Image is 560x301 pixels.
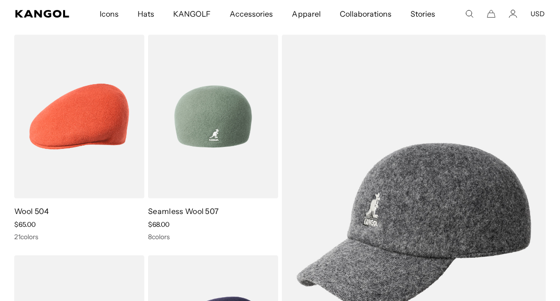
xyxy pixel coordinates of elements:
[531,10,545,18] button: USD
[465,10,474,18] summary: Search here
[15,10,70,18] a: Kangol
[14,233,144,241] div: 21 colors
[148,206,219,216] a: Seamless Wool 507
[148,233,278,241] div: 8 colors
[148,35,278,198] img: Seamless Wool 507
[487,10,495,18] button: Cart
[148,220,169,229] span: $68.00
[14,35,144,198] img: Wool 504
[14,206,49,216] a: Wool 504
[509,10,517,18] a: Account
[14,220,36,229] span: $65.00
